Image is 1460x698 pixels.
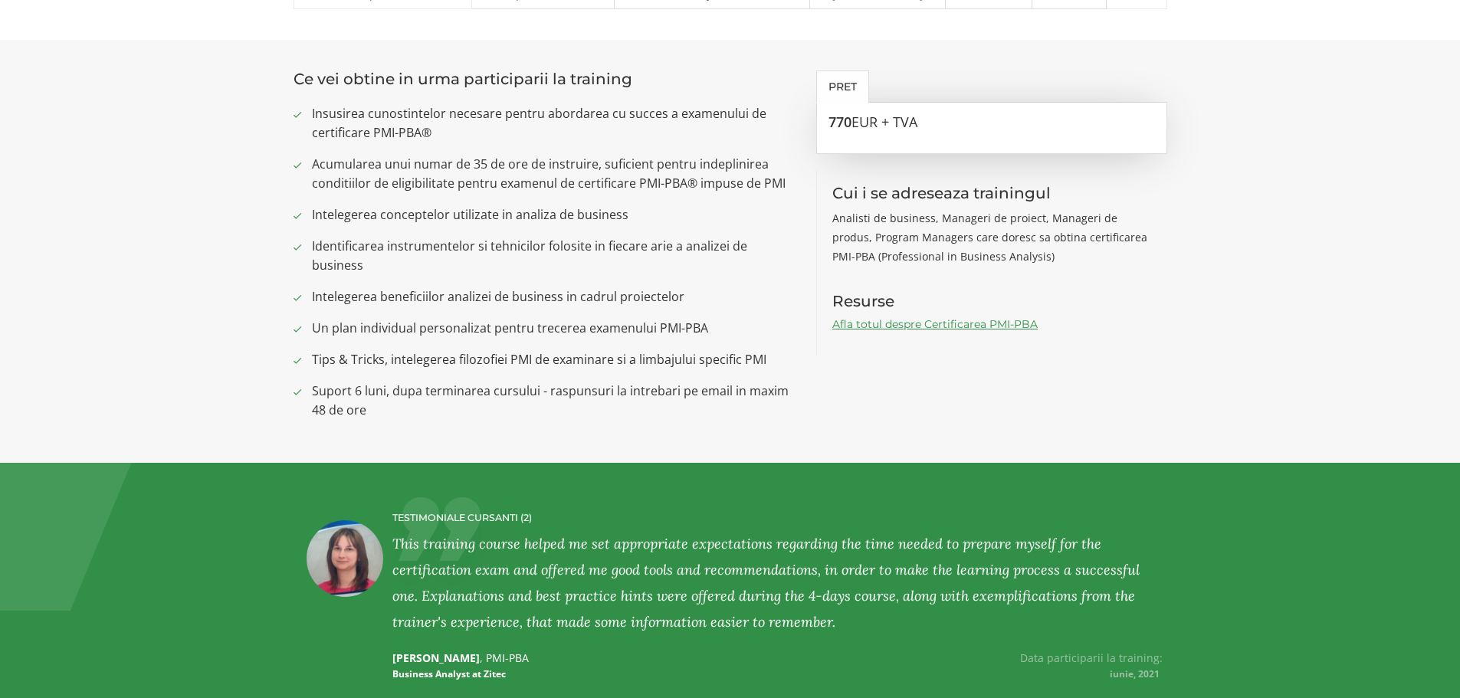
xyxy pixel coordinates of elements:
h3: Cui i se adreseaza trainingul [832,185,1152,202]
span: Acumularea unui numar de 35 de ore de instruire, suficient pentru indeplinirea conditiilor de eli... [312,155,794,193]
h4: TESTIMONIALE CURSANTI (2) [392,513,1163,523]
span: Identificarea instrumentelor si tehnicilor folosite in fiecare arie a analizei de business [312,237,794,275]
h3: Resurse [832,293,1152,310]
span: , PMI-PBA [480,650,529,665]
span: Tips & Tricks, intelegerea filozofiei PMI de examinare si a limbajului specific PMI [312,350,794,369]
p: Data participarii la training: [778,650,1163,681]
h3: Ce vei obtine in urma participarii la training [294,70,794,87]
span: Insusirea cunostintelor necesare pentru abordarea cu succes a examenului de certificare PMI-PBA® [312,104,794,143]
span: iunie, 2021 [1110,667,1163,680]
div: This training course helped me set appropriate expectations regarding the time needed to prepare ... [392,531,1163,635]
a: Pret [816,70,869,103]
a: Afla totul despre Certificarea PMI-PBA [832,317,1038,331]
h3: 770 [828,115,1155,130]
small: Business Analyst at Zitec [392,667,506,680]
span: Intelegerea beneficiilor analizei de business in cadrul proiectelor [312,287,794,306]
span: EUR + TVA [851,113,917,131]
p: Analisti de business, Manageri de proiect, Manageri de produs, Program Managers care doresc sa ob... [832,208,1152,266]
p: [PERSON_NAME] [392,650,778,681]
img: Andreea Palu [307,520,383,597]
span: Suport 6 luni, dupa terminarea cursului - raspunsuri la intrebari pe email in maxim 48 de ore [312,382,794,420]
span: Intelegerea conceptelor utilizate in analiza de business [312,205,794,224]
span: Un plan individual personalizat pentru trecerea examenului PMI-PBA [312,319,794,338]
